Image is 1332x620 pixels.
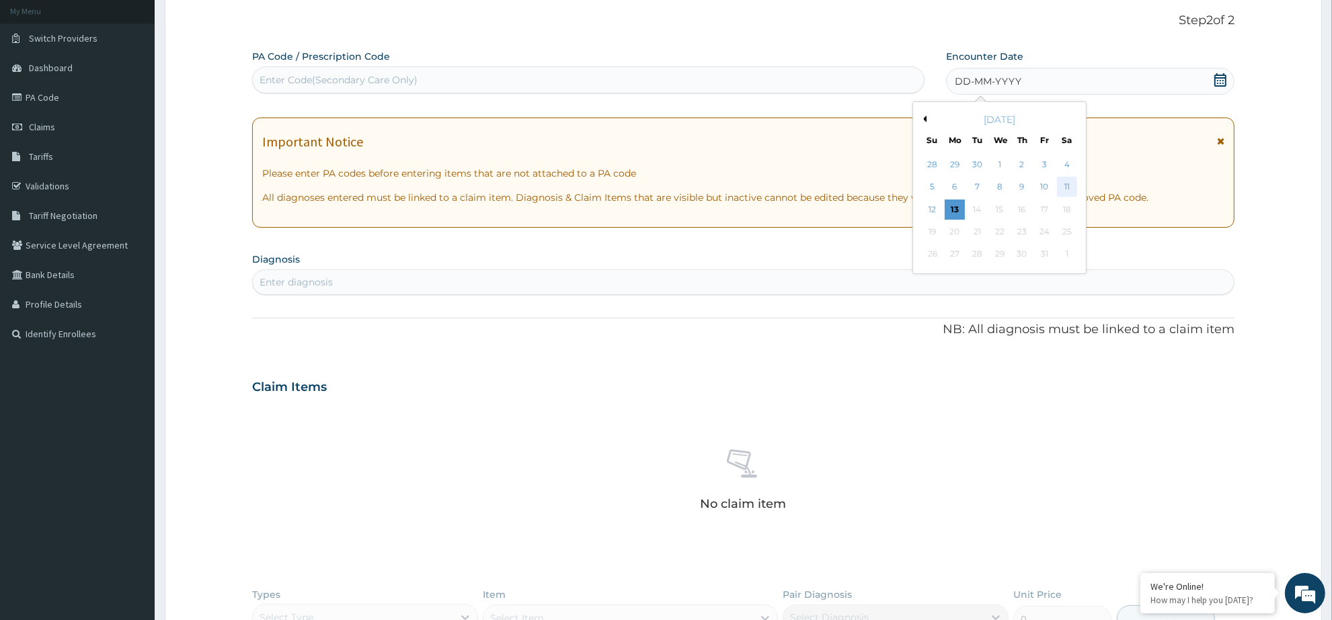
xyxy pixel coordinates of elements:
div: Choose Tuesday, September 30th, 2025 [968,154,988,175]
p: Please enter PA codes before entering items that are not attached to a PA code [262,167,1224,180]
div: Chat with us now [70,75,226,93]
div: Choose Sunday, October 12th, 2025 [923,200,943,220]
div: Choose Monday, October 6th, 2025 [945,177,965,197]
span: Dashboard [29,62,73,74]
div: Mo [949,134,960,146]
div: Not available Saturday, October 18th, 2025 [1057,200,1077,220]
div: Choose Wednesday, October 8th, 2025 [990,177,1010,197]
div: Not available Thursday, October 16th, 2025 [1012,200,1032,220]
span: DD-MM-YYYY [955,75,1021,88]
div: Not available Thursday, October 23rd, 2025 [1012,222,1032,242]
div: Su [927,134,938,146]
textarea: Type your message and hit 'Enter' [7,367,256,414]
button: Previous Month [920,116,927,122]
div: Fr [1039,134,1050,146]
div: month 2025-10 [921,154,1078,266]
div: Not available Tuesday, October 21st, 2025 [968,222,988,242]
p: No claim item [700,497,786,511]
div: Choose Monday, October 13th, 2025 [945,200,965,220]
img: d_794563401_company_1708531726252_794563401 [25,67,54,101]
div: Enter Code(Secondary Care Only) [260,73,418,87]
div: Choose Monday, September 29th, 2025 [945,154,965,175]
div: Not available Sunday, October 19th, 2025 [923,222,943,242]
div: Not available Friday, October 17th, 2025 [1035,200,1055,220]
div: Not available Saturday, November 1st, 2025 [1057,245,1077,265]
div: Not available Wednesday, October 22nd, 2025 [990,222,1010,242]
span: Claims [29,121,55,133]
div: Not available Tuesday, October 28th, 2025 [968,245,988,265]
div: Not available Wednesday, October 15th, 2025 [990,200,1010,220]
p: Step 2 of 2 [252,13,1235,28]
h3: Claim Items [252,380,327,395]
div: Choose Thursday, October 9th, 2025 [1012,177,1032,197]
span: Tariff Negotiation [29,210,97,222]
h1: Important Notice [262,134,363,149]
span: Switch Providers [29,32,97,44]
label: Encounter Date [946,50,1023,63]
p: NB: All diagnosis must be linked to a claim item [252,321,1235,339]
div: Not available Friday, October 24th, 2025 [1035,222,1055,242]
div: Enter diagnosis [260,275,333,289]
div: Choose Friday, October 10th, 2025 [1035,177,1055,197]
div: Not available Friday, October 31st, 2025 [1035,245,1055,265]
div: Not available Thursday, October 30th, 2025 [1012,245,1032,265]
div: Minimize live chat window [221,7,253,39]
p: All diagnoses entered must be linked to a claim item. Diagnosis & Claim Items that are visible bu... [262,191,1224,204]
div: Choose Sunday, September 28th, 2025 [923,154,943,175]
p: How may I help you today? [1150,594,1265,606]
div: Not available Sunday, October 26th, 2025 [923,245,943,265]
div: Choose Saturday, October 11th, 2025 [1057,177,1077,197]
div: Not available Tuesday, October 14th, 2025 [968,200,988,220]
div: Not available Wednesday, October 29th, 2025 [990,245,1010,265]
span: Tariffs [29,150,53,163]
div: Not available Monday, October 20th, 2025 [945,222,965,242]
span: We're online! [78,169,186,305]
div: Sa [1062,134,1073,146]
label: PA Code / Prescription Code [252,50,390,63]
div: We're Online! [1150,580,1265,592]
div: Choose Wednesday, October 1st, 2025 [990,154,1010,175]
div: We [994,134,1005,146]
div: [DATE] [918,113,1081,126]
div: Not available Monday, October 27th, 2025 [945,245,965,265]
div: Choose Friday, October 3rd, 2025 [1035,154,1055,175]
div: Choose Sunday, October 5th, 2025 [923,177,943,197]
div: Th [1017,134,1028,146]
div: Choose Saturday, October 4th, 2025 [1057,154,1077,175]
div: Not available Saturday, October 25th, 2025 [1057,222,1077,242]
div: Tu [972,134,983,146]
div: Choose Tuesday, October 7th, 2025 [968,177,988,197]
div: Choose Thursday, October 2nd, 2025 [1012,154,1032,175]
label: Diagnosis [252,253,300,266]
